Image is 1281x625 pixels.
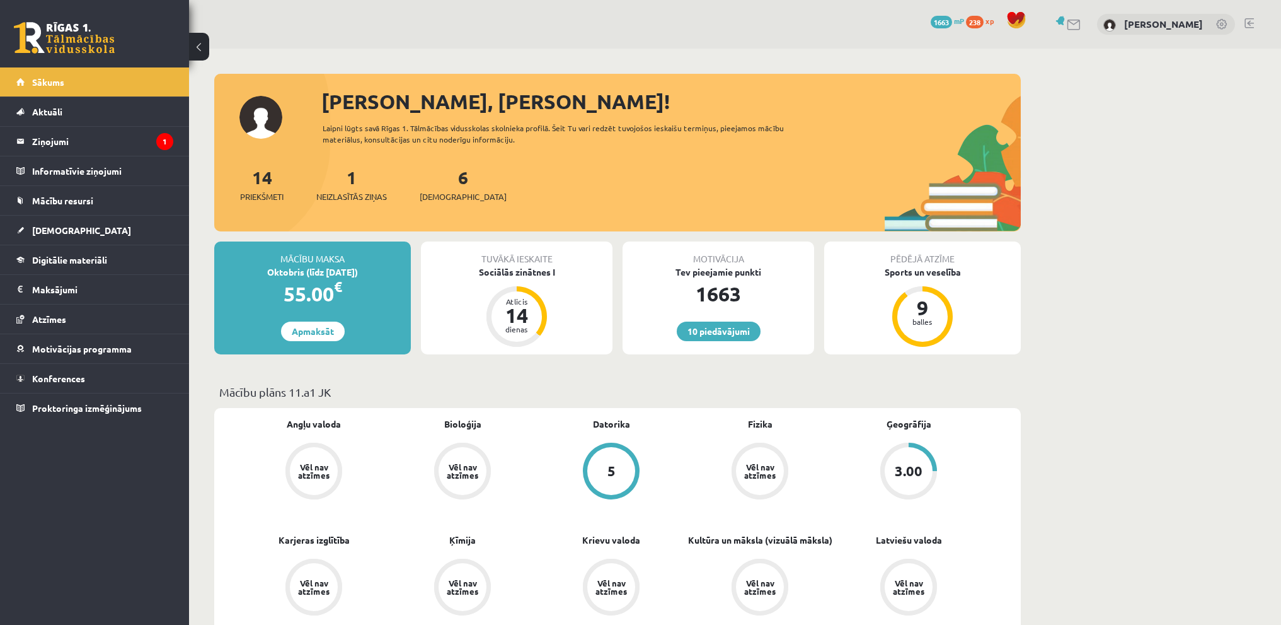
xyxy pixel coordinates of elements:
span: Sākums [32,76,64,88]
div: [PERSON_NAME], [PERSON_NAME]! [321,86,1021,117]
a: Vēl nav atzīmes [239,443,388,502]
div: Sociālās zinātnes I [421,266,612,279]
a: Informatīvie ziņojumi [16,156,173,185]
div: Motivācija [623,242,814,266]
span: mP [954,16,964,26]
a: Vēl nav atzīmes [686,443,834,502]
div: Pēdējā atzīme [824,242,1021,266]
a: Bioloģija [444,418,481,431]
a: Proktoringa izmēģinājums [16,394,173,423]
legend: Informatīvie ziņojumi [32,156,173,185]
a: Mācību resursi [16,186,173,215]
a: 238 xp [966,16,1000,26]
i: 1 [156,133,173,150]
a: 6[DEMOGRAPHIC_DATA] [420,166,507,203]
div: 9 [904,298,941,318]
span: Motivācijas programma [32,343,132,354]
a: Ķīmija [449,534,476,547]
div: Mācību maksa [214,242,411,266]
legend: Maksājumi [32,275,173,304]
div: Vēl nav atzīmes [594,579,629,595]
span: Konferences [32,373,85,384]
a: Angļu valoda [287,418,341,431]
a: Vēl nav atzīmes [537,559,686,618]
legend: Ziņojumi [32,127,173,156]
a: Sociālās zinātnes I Atlicis 14 dienas [421,266,612,349]
div: Tuvākā ieskaite [421,242,612,266]
div: Laipni lūgts savā Rīgas 1. Tālmācības vidusskolas skolnieka profilā. Šeit Tu vari redzēt tuvojošo... [323,122,807,145]
span: Atzīmes [32,313,66,325]
div: Vēl nav atzīmes [296,579,331,595]
span: Neizlasītās ziņas [316,190,387,203]
a: Sports un veselība 9 balles [824,266,1021,349]
span: [DEMOGRAPHIC_DATA] [32,225,131,236]
img: Viktorija Bērziņa [1103,19,1116,32]
a: 1663 mP [931,16,964,26]
div: Vēl nav atzīmes [742,579,778,595]
div: 14 [498,305,536,325]
p: Mācību plāns 11.a1 JK [219,383,1016,400]
div: Vēl nav atzīmes [445,579,480,595]
a: Maksājumi [16,275,173,304]
a: Vēl nav atzīmes [239,559,388,618]
a: 1Neizlasītās ziņas [316,166,387,203]
a: Atzīmes [16,305,173,334]
div: Atlicis [498,298,536,305]
span: Priekšmeti [240,190,284,203]
a: 10 piedāvājumi [677,322,761,341]
span: € [334,277,342,296]
a: Vēl nav atzīmes [686,559,834,618]
a: [PERSON_NAME] [1124,18,1203,30]
a: Vēl nav atzīmes [834,559,983,618]
a: Sākums [16,67,173,96]
span: Mācību resursi [32,195,93,206]
a: [DEMOGRAPHIC_DATA] [16,216,173,245]
a: 5 [537,443,686,502]
a: Motivācijas programma [16,334,173,363]
span: xp [985,16,994,26]
div: Vēl nav atzīmes [891,579,926,595]
div: 1663 [623,279,814,309]
a: Ziņojumi1 [16,127,173,156]
div: dienas [498,325,536,333]
a: 3.00 [834,443,983,502]
a: Apmaksāt [281,322,345,341]
a: Ģeogrāfija [887,418,931,431]
span: [DEMOGRAPHIC_DATA] [420,190,507,203]
a: Kultūra un māksla (vizuālā māksla) [688,534,832,547]
div: 3.00 [895,464,922,478]
a: Digitālie materiāli [16,245,173,274]
span: 238 [966,16,984,28]
a: Vēl nav atzīmes [388,443,537,502]
span: Digitālie materiāli [32,254,107,266]
a: Karjeras izglītība [279,534,350,547]
div: Vēl nav atzīmes [742,463,778,479]
div: Vēl nav atzīmes [296,463,331,479]
div: Vēl nav atzīmes [445,463,480,479]
div: 55.00 [214,279,411,309]
span: 1663 [931,16,952,28]
a: 14Priekšmeti [240,166,284,203]
div: Sports un veselība [824,266,1021,279]
a: Konferences [16,364,173,393]
span: Aktuāli [32,106,62,117]
div: Oktobris (līdz [DATE]) [214,266,411,279]
div: Tev pieejamie punkti [623,266,814,279]
a: Aktuāli [16,97,173,126]
span: Proktoringa izmēģinājums [32,402,142,414]
a: Krievu valoda [582,534,640,547]
a: Fizika [748,418,773,431]
a: Vēl nav atzīmes [388,559,537,618]
a: Datorika [593,418,630,431]
div: 5 [607,464,616,478]
div: balles [904,318,941,325]
a: Latviešu valoda [876,534,942,547]
a: Rīgas 1. Tālmācības vidusskola [14,22,115,54]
